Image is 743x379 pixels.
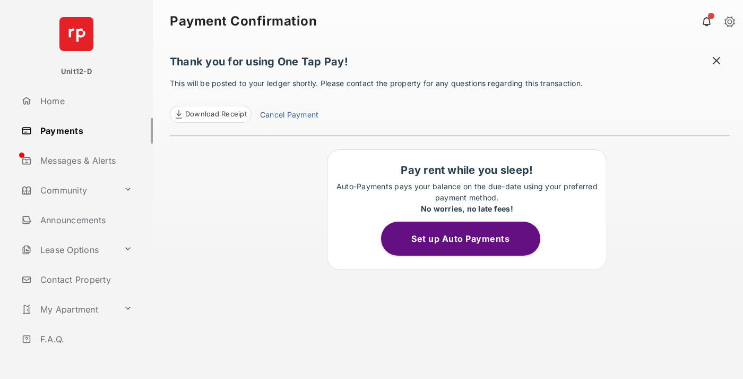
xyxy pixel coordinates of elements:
img: svg+xml;base64,PHN2ZyB4bWxucz0iaHR0cDovL3d3dy53My5vcmcvMjAwMC9zdmciIHdpZHRoPSI2NCIgaGVpZ2h0PSI2NC... [59,17,93,51]
h1: Thank you for using One Tap Pay! [170,55,730,73]
p: This will be posted to your ledger shortly. Please contact the property for any questions regardi... [170,78,730,123]
a: Lease Options [17,237,119,263]
button: Set up Auto Payments [381,222,540,256]
a: My Apartment [17,297,119,322]
a: Community [17,178,119,203]
h1: Pay rent while you sleep! [333,164,601,176]
a: Announcements [17,207,153,233]
p: Auto-Payments pays your balance on the due-date using your preferred payment method. [333,181,601,214]
a: Payments [17,118,153,144]
p: Unit12-D [61,66,92,77]
a: Home [17,88,153,114]
a: Contact Property [17,267,153,292]
a: Download Receipt [170,106,252,123]
a: Cancel Payment [260,109,318,123]
span: Download Receipt [185,109,247,120]
div: No worries, no late fees! [333,203,601,214]
strong: Payment Confirmation [170,15,317,28]
a: Set up Auto Payments [381,233,553,244]
a: Messages & Alerts [17,148,153,173]
a: F.A.Q. [17,326,153,352]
